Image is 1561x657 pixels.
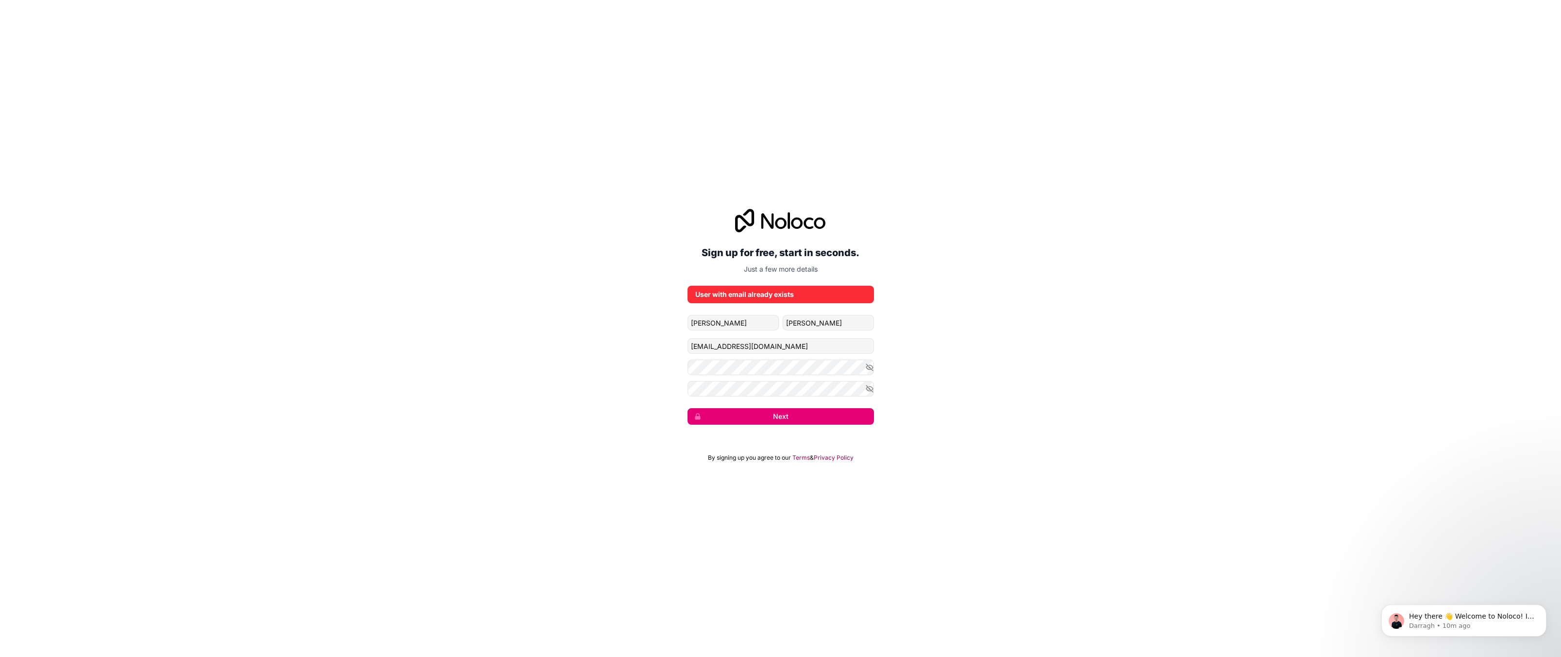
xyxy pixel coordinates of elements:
[688,264,874,274] p: Just a few more details
[688,360,874,375] input: Password
[688,381,874,397] input: Confirm password
[688,338,874,354] input: Email address
[814,454,854,462] a: Privacy Policy
[810,454,814,462] span: &
[688,315,779,330] input: given-name
[792,454,810,462] a: Terms
[688,244,874,261] h2: Sign up for free, start in seconds.
[783,315,874,330] input: family-name
[708,454,791,462] span: By signing up you agree to our
[1367,584,1561,652] iframe: Intercom notifications message
[695,290,866,299] div: User with email already exists
[688,408,874,425] button: Next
